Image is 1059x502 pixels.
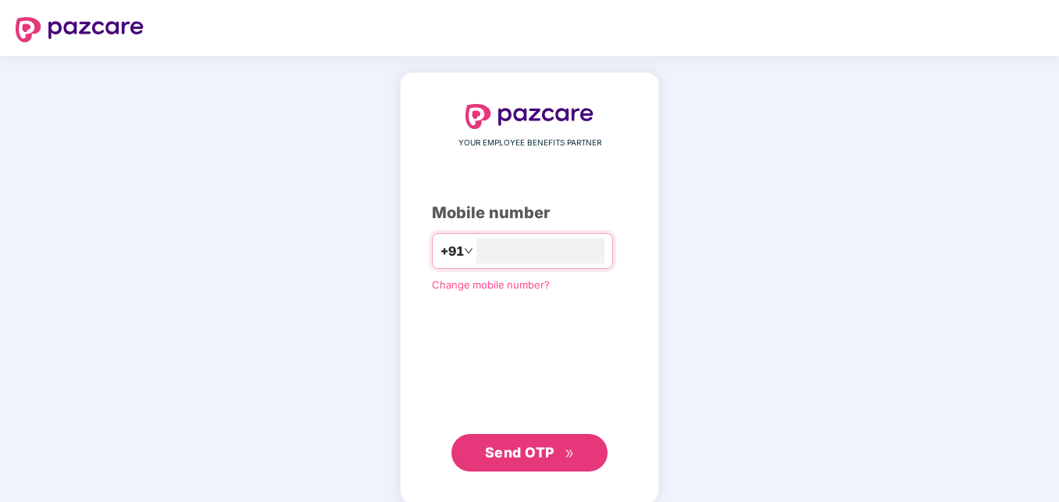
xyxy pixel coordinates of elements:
[440,242,464,261] span: +91
[565,449,575,459] span: double-right
[16,17,144,42] img: logo
[485,444,554,461] span: Send OTP
[432,201,627,225] div: Mobile number
[432,278,550,291] a: Change mobile number?
[458,137,601,149] span: YOUR EMPLOYEE BENEFITS PARTNER
[451,434,608,472] button: Send OTPdouble-right
[464,246,473,256] span: down
[465,104,594,129] img: logo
